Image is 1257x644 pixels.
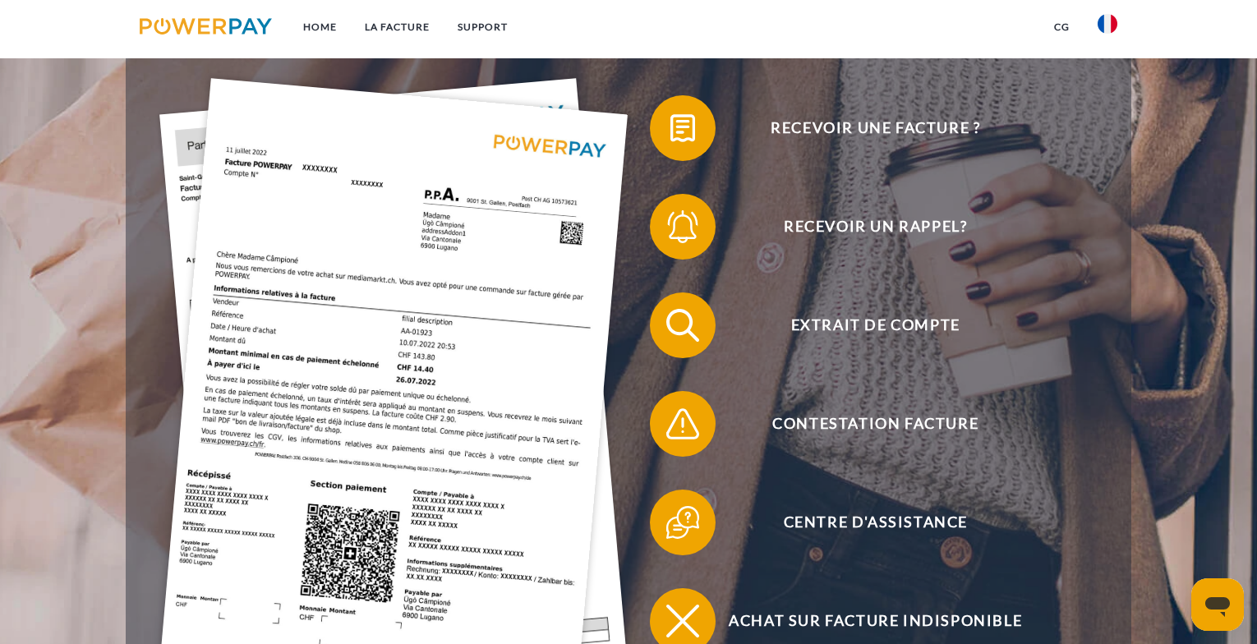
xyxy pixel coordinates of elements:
[662,108,703,149] img: qb_bill.svg
[675,490,1077,555] span: Centre d'assistance
[289,12,351,42] a: Home
[650,490,1077,555] button: Centre d'assistance
[1098,14,1117,34] img: fr
[675,292,1077,358] span: Extrait de compte
[675,194,1077,260] span: Recevoir un rappel?
[1040,12,1084,42] a: CG
[351,12,444,42] a: LA FACTURE
[650,194,1077,260] button: Recevoir un rappel?
[662,600,703,642] img: qb_close.svg
[662,305,703,346] img: qb_search.svg
[662,403,703,444] img: qb_warning.svg
[1191,578,1244,631] iframe: Bouton de lancement de la fenêtre de messagerie
[140,18,272,34] img: logo-powerpay.svg
[650,95,1077,161] button: Recevoir une facture ?
[662,206,703,247] img: qb_bell.svg
[662,502,703,543] img: qb_help.svg
[444,12,522,42] a: Support
[650,391,1077,457] button: Contestation Facture
[650,292,1077,358] button: Extrait de compte
[675,391,1077,457] span: Contestation Facture
[675,95,1077,161] span: Recevoir une facture ?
